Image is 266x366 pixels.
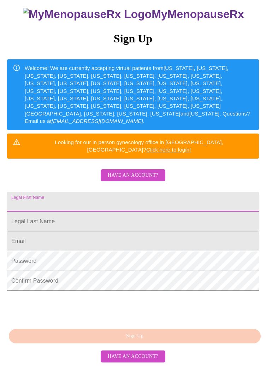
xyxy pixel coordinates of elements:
[108,171,158,180] span: Have an account?
[101,169,165,182] button: Have an account?
[101,350,165,363] button: Have an account?
[108,352,158,361] span: Have an account?
[146,147,191,153] a: Click here to login!
[99,353,167,359] a: Have an account?
[25,61,253,128] div: Welcome! We are currently accepting virtual patients from [US_STATE], [US_STATE], [US_STATE], [US...
[52,118,143,124] em: [EMAIL_ADDRESS][DOMAIN_NAME]
[7,32,259,45] h3: Sign Up
[99,177,167,183] a: Have an account?
[7,294,114,322] iframe: reCAPTCHA
[25,136,253,157] div: Looking for our in person gynecology office in [GEOGRAPHIC_DATA], [GEOGRAPHIC_DATA]?
[8,8,259,21] h3: MyMenopauseRx
[23,8,152,21] img: MyMenopauseRx Logo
